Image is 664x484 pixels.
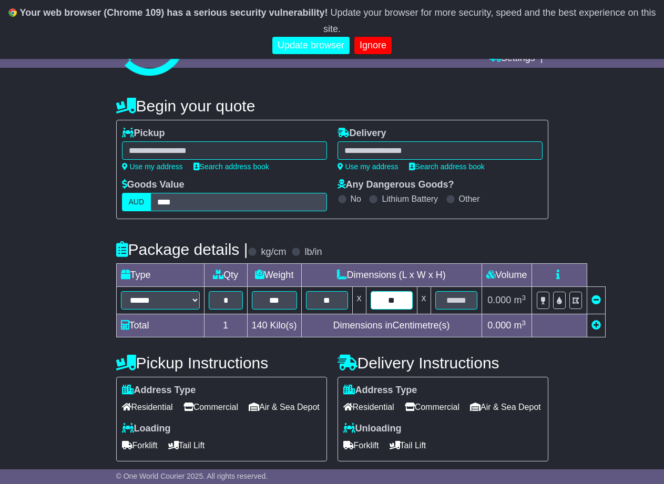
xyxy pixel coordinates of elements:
[252,320,268,331] span: 140
[301,314,482,337] td: Dimensions in Centimetre(s)
[168,437,205,454] span: Tail Lift
[591,320,601,331] a: Add new item
[343,437,379,454] span: Forklift
[193,162,269,171] a: Search address book
[122,385,196,396] label: Address Type
[459,194,480,204] label: Other
[343,385,417,396] label: Address Type
[323,7,656,34] span: Update your browser for more security, speed and the best experience on this site.
[116,472,268,480] span: © One World Courier 2025. All rights reserved.
[482,264,532,287] td: Volume
[122,162,183,171] a: Use my address
[204,264,247,287] td: Qty
[183,399,238,415] span: Commercial
[405,399,459,415] span: Commercial
[122,399,173,415] span: Residential
[343,399,394,415] span: Residential
[522,319,526,327] sup: 3
[247,264,301,287] td: Weight
[122,437,158,454] span: Forklift
[122,193,151,211] label: AUD
[487,295,511,305] span: 0.000
[514,295,526,305] span: m
[390,437,426,454] span: Tail Lift
[489,50,535,68] a: Settings
[116,97,548,115] h4: Begin your quote
[352,287,366,314] td: x
[116,354,327,372] h4: Pickup Instructions
[301,264,482,287] td: Dimensions (L x W x H)
[116,264,204,287] td: Type
[304,246,322,258] label: lb/in
[116,314,204,337] td: Total
[249,399,320,415] span: Air & Sea Depot
[20,7,328,18] b: Your web browser (Chrome 109) has a serious security vulnerability!
[487,320,511,331] span: 0.000
[338,128,386,139] label: Delivery
[338,179,454,191] label: Any Dangerous Goods?
[272,37,350,54] a: Update browser
[409,162,485,171] a: Search address book
[338,162,399,171] a: Use my address
[122,179,185,191] label: Goods Value
[522,294,526,302] sup: 3
[116,241,248,258] h4: Package details |
[261,246,286,258] label: kg/cm
[247,314,301,337] td: Kilo(s)
[122,128,165,139] label: Pickup
[382,194,438,204] label: Lithium Battery
[417,287,431,314] td: x
[343,423,402,435] label: Unloading
[514,320,526,331] span: m
[338,354,548,372] h4: Delivery Instructions
[354,37,392,54] a: Ignore
[470,399,541,415] span: Air & Sea Depot
[591,295,601,305] a: Remove this item
[351,194,361,204] label: No
[122,423,171,435] label: Loading
[204,314,247,337] td: 1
